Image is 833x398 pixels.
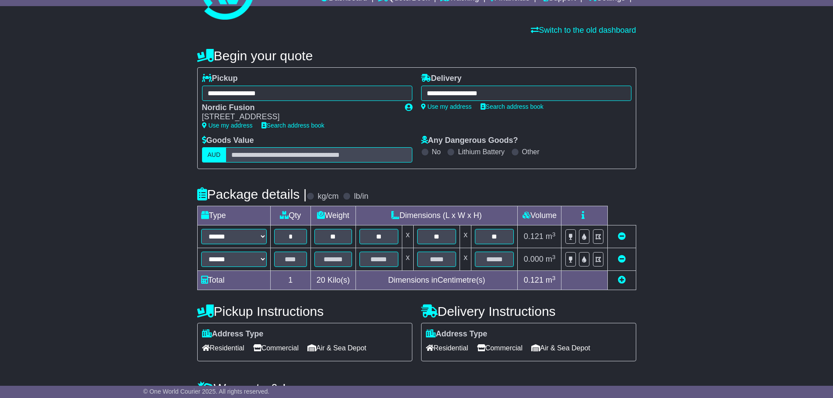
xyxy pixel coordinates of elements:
[522,148,540,156] label: Other
[197,48,636,63] h4: Begin your quote
[197,187,307,201] h4: Package details |
[531,341,590,355] span: Air & Sea Depot
[354,192,368,201] label: lb/in
[202,103,396,113] div: Nordic Fusion
[270,271,311,290] td: 1
[552,231,556,238] sup: 3
[546,276,556,284] span: m
[546,232,556,241] span: m
[311,271,356,290] td: Kilo(s)
[202,147,227,163] label: AUD
[402,225,413,248] td: x
[421,103,472,110] a: Use my address
[477,341,523,355] span: Commercial
[524,232,544,241] span: 0.121
[432,148,441,156] label: No
[426,341,468,355] span: Residential
[531,26,636,35] a: Switch to the old dashboard
[518,206,561,225] td: Volume
[197,206,270,225] td: Type
[421,74,462,83] label: Delivery
[618,255,626,263] a: Remove this item
[524,255,544,263] span: 0.000
[197,304,412,318] h4: Pickup Instructions
[421,304,636,318] h4: Delivery Instructions
[546,255,556,263] span: m
[618,232,626,241] a: Remove this item
[481,103,544,110] a: Search address book
[402,248,413,271] td: x
[202,136,254,145] label: Goods Value
[261,122,324,129] a: Search address book
[202,329,264,339] label: Address Type
[426,329,488,339] label: Address Type
[202,74,238,83] label: Pickup
[202,341,244,355] span: Residential
[460,225,471,248] td: x
[270,206,311,225] td: Qty
[552,254,556,260] sup: 3
[356,206,518,225] td: Dimensions (L x W x H)
[421,136,518,145] label: Any Dangerous Goods?
[552,275,556,281] sup: 3
[317,276,325,284] span: 20
[197,271,270,290] td: Total
[311,206,356,225] td: Weight
[458,148,505,156] label: Lithium Battery
[143,388,270,395] span: © One World Courier 2025. All rights reserved.
[307,341,366,355] span: Air & Sea Depot
[202,122,253,129] a: Use my address
[460,248,471,271] td: x
[524,276,544,284] span: 0.121
[618,276,626,284] a: Add new item
[202,112,396,122] div: [STREET_ADDRESS]
[197,381,636,395] h4: Warranty & Insurance
[253,341,299,355] span: Commercial
[317,192,338,201] label: kg/cm
[356,271,518,290] td: Dimensions in Centimetre(s)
